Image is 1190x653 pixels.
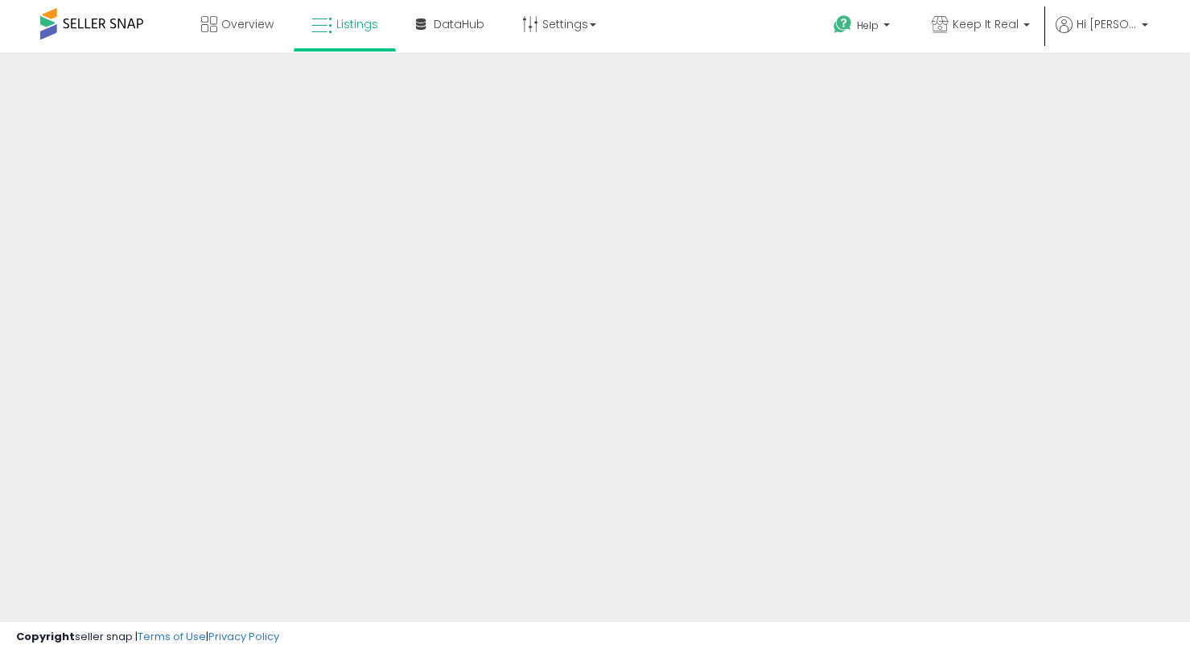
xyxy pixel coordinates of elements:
a: Help [821,2,906,52]
span: Keep It Real [953,16,1019,32]
span: Help [857,19,879,32]
a: Terms of Use [138,629,206,644]
span: Overview [221,16,274,32]
a: Hi [PERSON_NAME] [1056,16,1148,52]
span: Listings [336,16,378,32]
i: Get Help [833,14,853,35]
a: Privacy Policy [208,629,279,644]
div: seller snap | | [16,630,279,645]
span: Hi [PERSON_NAME] [1077,16,1137,32]
strong: Copyright [16,629,75,644]
span: DataHub [434,16,484,32]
